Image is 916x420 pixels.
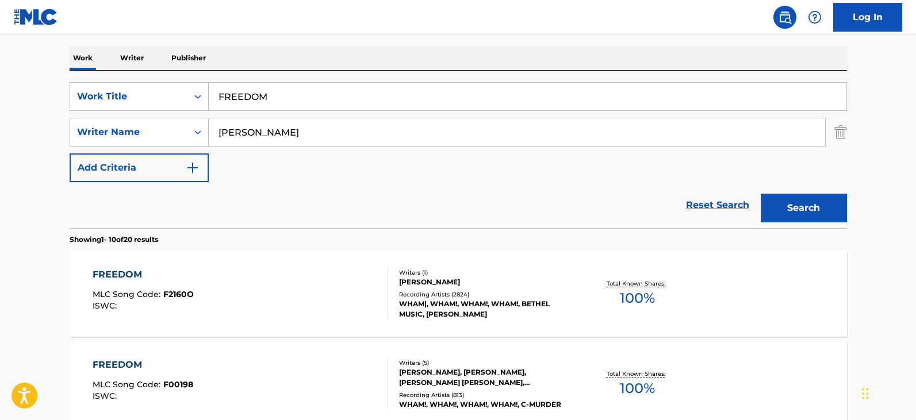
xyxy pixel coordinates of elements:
[803,6,826,29] div: Help
[607,369,668,378] p: Total Known Shares:
[399,391,573,399] div: Recording Artists ( 813 )
[834,118,847,147] img: Delete Criterion
[862,376,869,411] div: Drag
[620,378,655,399] span: 100 %
[833,3,902,32] a: Log In
[399,359,573,367] div: Writers ( 5 )
[620,288,655,309] span: 100 %
[93,358,193,372] div: FREEDOM
[93,391,120,401] span: ISWC :
[399,367,573,388] div: [PERSON_NAME], [PERSON_NAME], [PERSON_NAME] [PERSON_NAME], [PERSON_NAME], [PERSON_NAME]
[168,46,209,70] p: Publisher
[858,365,916,420] iframe: Chat Widget
[93,379,163,390] span: MLC Song Code :
[163,289,194,299] span: F2160O
[186,161,200,175] img: 9d2ae6d4665cec9f34b9.svg
[70,153,209,182] button: Add Criteria
[93,300,120,311] span: ISWC :
[14,9,58,25] img: MLC Logo
[93,268,194,282] div: FREEDOM
[77,125,181,139] div: Writer Name
[70,251,847,337] a: FREEDOMMLC Song Code:F2160OISWC:Writers (1)[PERSON_NAME]Recording Artists (2824)WHAM|, WHAM!, WHA...
[163,379,193,390] span: F00198
[117,46,147,70] p: Writer
[761,194,847,222] button: Search
[70,234,158,245] p: Showing 1 - 10 of 20 results
[680,192,755,218] a: Reset Search
[77,90,181,103] div: Work Title
[808,10,822,24] img: help
[399,268,573,277] div: Writers ( 1 )
[607,279,668,288] p: Total Known Shares:
[93,289,163,299] span: MLC Song Code :
[70,46,96,70] p: Work
[399,299,573,319] div: WHAM|, WHAM!, WHAM!, WHAM!, BETHEL MUSIC, [PERSON_NAME]
[399,290,573,299] div: Recording Artists ( 2824 )
[70,82,847,228] form: Search Form
[399,399,573,410] div: WHAM!, WHAM!, WHAM!, WHAM!, C-MURDER
[773,6,796,29] a: Public Search
[778,10,792,24] img: search
[399,277,573,287] div: [PERSON_NAME]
